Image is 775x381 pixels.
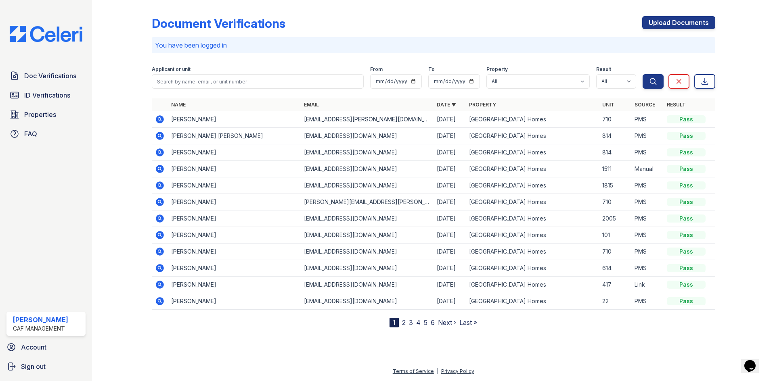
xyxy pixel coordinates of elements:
td: 101 [599,227,631,244]
div: Pass [667,165,706,173]
td: [PERSON_NAME] [168,144,301,161]
p: You have been logged in [155,40,712,50]
div: Pass [667,248,706,256]
td: 710 [599,244,631,260]
a: Sign out [3,358,89,375]
div: Pass [667,132,706,140]
label: Applicant or unit [152,66,191,73]
a: Name [171,102,186,108]
td: [PERSON_NAME][EMAIL_ADDRESS][PERSON_NAME][DOMAIN_NAME] [301,194,434,210]
td: [DATE] [434,194,466,210]
td: 614 [599,260,631,277]
td: PMS [631,177,664,194]
td: PMS [631,194,664,210]
td: [GEOGRAPHIC_DATA] Homes [466,194,599,210]
label: Result [596,66,611,73]
td: [EMAIL_ADDRESS][DOMAIN_NAME] [301,144,434,161]
td: [PERSON_NAME] [168,227,301,244]
td: [GEOGRAPHIC_DATA] Homes [466,177,599,194]
td: 710 [599,194,631,210]
td: PMS [631,293,664,310]
a: Last » [459,319,477,327]
td: [DATE] [434,111,466,128]
td: PMS [631,111,664,128]
td: [PERSON_NAME] [PERSON_NAME] [168,128,301,144]
td: [PERSON_NAME] [168,194,301,210]
label: From [370,66,383,73]
td: [EMAIL_ADDRESS][DOMAIN_NAME] [301,260,434,277]
span: Sign out [21,362,46,371]
td: [EMAIL_ADDRESS][DOMAIN_NAME] [301,161,434,177]
td: [DATE] [434,293,466,310]
a: 2 [402,319,406,327]
td: 22 [599,293,631,310]
td: [PERSON_NAME] [168,161,301,177]
a: Email [304,102,319,108]
div: Pass [667,198,706,206]
a: Properties [6,106,86,123]
td: [DATE] [434,227,466,244]
td: [EMAIL_ADDRESS][DOMAIN_NAME] [301,293,434,310]
img: CE_Logo_Blue-a8612792a0a2168367f1c8372b55b34899dd931a85d93a1a3d3e32e68fde9ad4.png [3,26,89,42]
a: Account [3,339,89,355]
div: Pass [667,181,706,189]
td: 710 [599,111,631,128]
a: Terms of Service [393,368,434,374]
a: Source [635,102,655,108]
td: 417 [599,277,631,293]
div: | [437,368,438,374]
div: [PERSON_NAME] [13,315,68,325]
td: PMS [631,144,664,161]
input: Search by name, email, or unit number [152,74,364,89]
div: CAF Management [13,325,68,333]
td: [PERSON_NAME] [168,277,301,293]
td: [EMAIL_ADDRESS][PERSON_NAME][DOMAIN_NAME] [301,111,434,128]
a: 3 [409,319,413,327]
label: Property [486,66,508,73]
div: Document Verifications [152,16,285,31]
a: Property [469,102,496,108]
td: [GEOGRAPHIC_DATA] Homes [466,260,599,277]
td: [PERSON_NAME] [168,210,301,227]
td: [DATE] [434,277,466,293]
iframe: chat widget [741,349,767,373]
td: [PERSON_NAME] [168,177,301,194]
div: 1 [390,318,399,327]
a: Result [667,102,686,108]
div: Pass [667,264,706,272]
td: [EMAIL_ADDRESS][DOMAIN_NAME] [301,227,434,244]
a: Unit [602,102,614,108]
div: Pass [667,297,706,305]
a: 4 [416,319,421,327]
td: [PERSON_NAME] [168,260,301,277]
td: [GEOGRAPHIC_DATA] Homes [466,111,599,128]
td: [GEOGRAPHIC_DATA] Homes [466,277,599,293]
label: To [428,66,435,73]
div: Pass [667,148,706,156]
td: 1815 [599,177,631,194]
td: 1511 [599,161,631,177]
td: [DATE] [434,210,466,227]
a: ID Verifications [6,87,86,103]
a: FAQ [6,126,86,142]
td: Link [631,277,664,293]
div: Pass [667,115,706,123]
a: 6 [431,319,435,327]
span: FAQ [24,129,37,139]
td: PMS [631,227,664,244]
span: Properties [24,110,56,119]
a: Upload Documents [642,16,715,29]
td: [EMAIL_ADDRESS][DOMAIN_NAME] [301,277,434,293]
td: [GEOGRAPHIC_DATA] Homes [466,128,599,144]
td: 814 [599,144,631,161]
td: [DATE] [434,177,466,194]
div: Pass [667,281,706,289]
td: [DATE] [434,260,466,277]
td: [DATE] [434,144,466,161]
td: [PERSON_NAME] [168,111,301,128]
span: Account [21,342,46,352]
div: Pass [667,231,706,239]
span: Doc Verifications [24,71,76,81]
a: 5 [424,319,427,327]
td: [DATE] [434,161,466,177]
